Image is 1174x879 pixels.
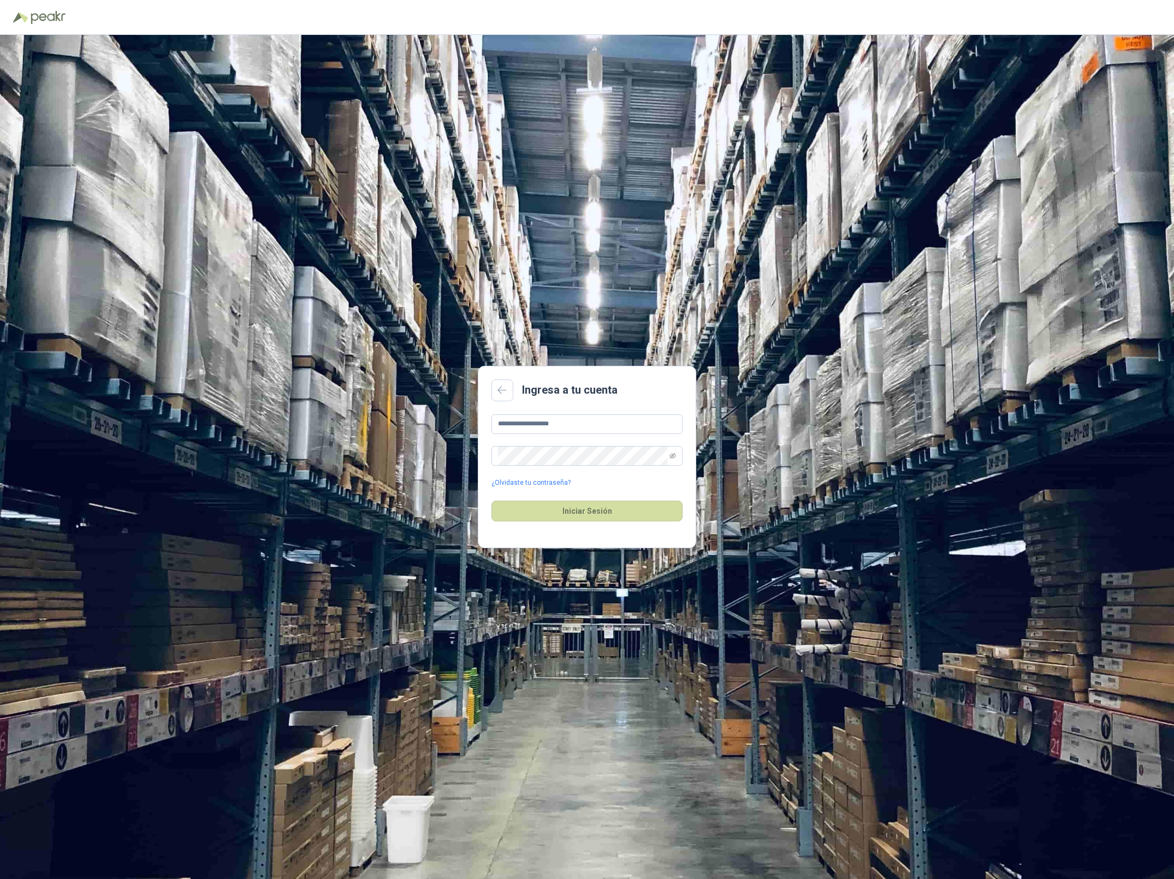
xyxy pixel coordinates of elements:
a: ¿Olvidaste tu contraseña? [491,478,571,488]
span: eye-invisible [669,453,676,459]
img: Peakr [31,11,66,24]
img: Logo [13,12,28,23]
button: Iniciar Sesión [491,501,683,521]
h2: Ingresa a tu cuenta [522,382,618,399]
